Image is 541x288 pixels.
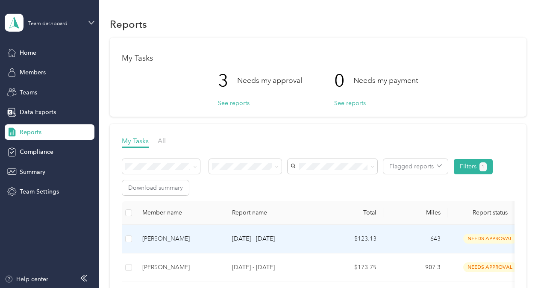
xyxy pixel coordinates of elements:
div: Total [326,209,376,216]
span: Members [20,68,46,77]
span: Compliance [20,147,53,156]
td: $123.13 [319,225,383,253]
span: needs approval [463,262,517,272]
div: Member name [142,209,218,216]
button: Help center [5,275,48,284]
span: Home [20,48,36,57]
span: Summary [20,168,45,176]
span: Reports [20,128,41,137]
span: All [158,137,166,145]
p: Needs my approval [237,75,302,86]
div: Miles [390,209,441,216]
td: 643 [383,225,447,253]
td: $173.75 [319,253,383,282]
p: 0 [334,63,353,99]
div: [PERSON_NAME] [142,263,218,272]
th: Report name [225,201,319,225]
button: Filters1 [454,159,493,174]
p: [DATE] - [DATE] [232,234,312,244]
div: [PERSON_NAME] [142,234,218,244]
span: My Tasks [122,137,149,145]
span: needs approval [463,234,517,244]
p: [DATE] - [DATE] [232,263,312,272]
td: 907.3 [383,253,447,282]
button: Flagged reports [383,159,448,174]
button: Download summary [122,180,189,195]
span: Data Exports [20,108,56,117]
button: See reports [334,99,366,108]
p: 3 [218,63,237,99]
button: 1 [479,162,487,171]
span: Teams [20,88,37,97]
button: See reports [218,99,250,108]
h1: Reports [110,20,147,29]
span: Team Settings [20,187,59,196]
span: 1 [482,163,484,171]
div: Team dashboard [28,21,68,26]
iframe: Everlance-gr Chat Button Frame [493,240,541,288]
span: Report status [454,209,526,216]
h1: My Tasks [122,54,515,63]
th: Member name [135,201,225,225]
p: Needs my payment [353,75,418,86]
